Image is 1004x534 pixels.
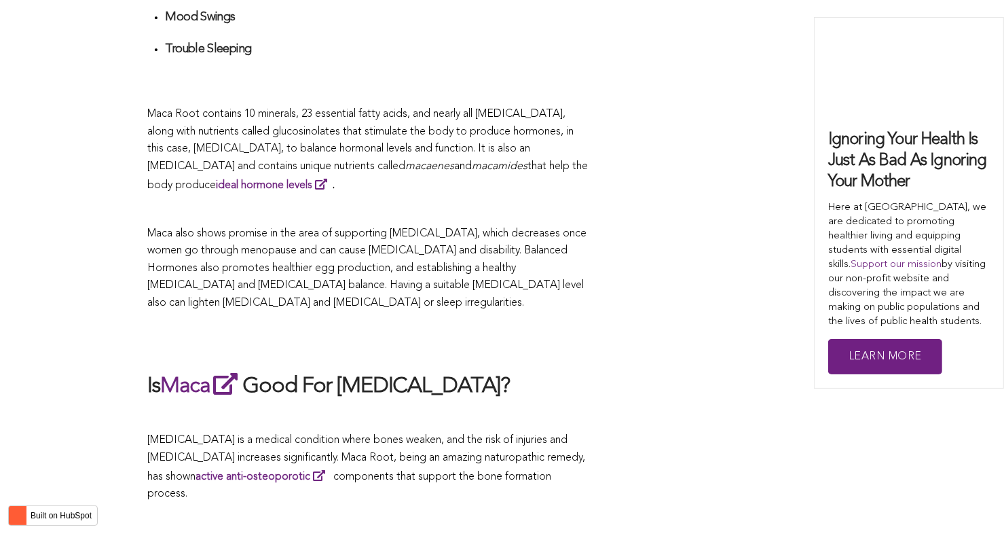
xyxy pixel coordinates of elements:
[165,10,589,25] h4: Mood Swings
[828,339,942,375] a: Learn More
[8,505,98,526] button: Built on HubSpot
[165,41,589,57] h4: Trouble Sleeping
[936,469,1004,534] iframe: Chat Widget
[454,161,472,172] span: and
[216,180,335,191] strong: .
[25,507,97,524] label: Built on HubSpot
[147,161,588,191] span: that help the body produce
[160,376,242,397] a: Maca
[405,161,454,172] span: macaenes
[147,228,587,308] span: Maca also shows promise in the area of supporting [MEDICAL_DATA], which decreases once women go t...
[196,471,331,482] a: active anti-osteoporotic
[9,508,25,524] img: HubSpot sprocket logo
[147,370,589,402] h2: Is Good For [MEDICAL_DATA]?
[147,109,574,172] span: Maca Root contains 10 minerals, 23 essential fatty acids, and nearly all [MEDICAL_DATA], along wi...
[216,180,333,191] a: ideal hormone levels
[472,161,527,172] span: macamides
[147,435,585,499] span: [MEDICAL_DATA] is a medical condition where bones weaken, and the risk of injuries and [MEDICAL_D...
